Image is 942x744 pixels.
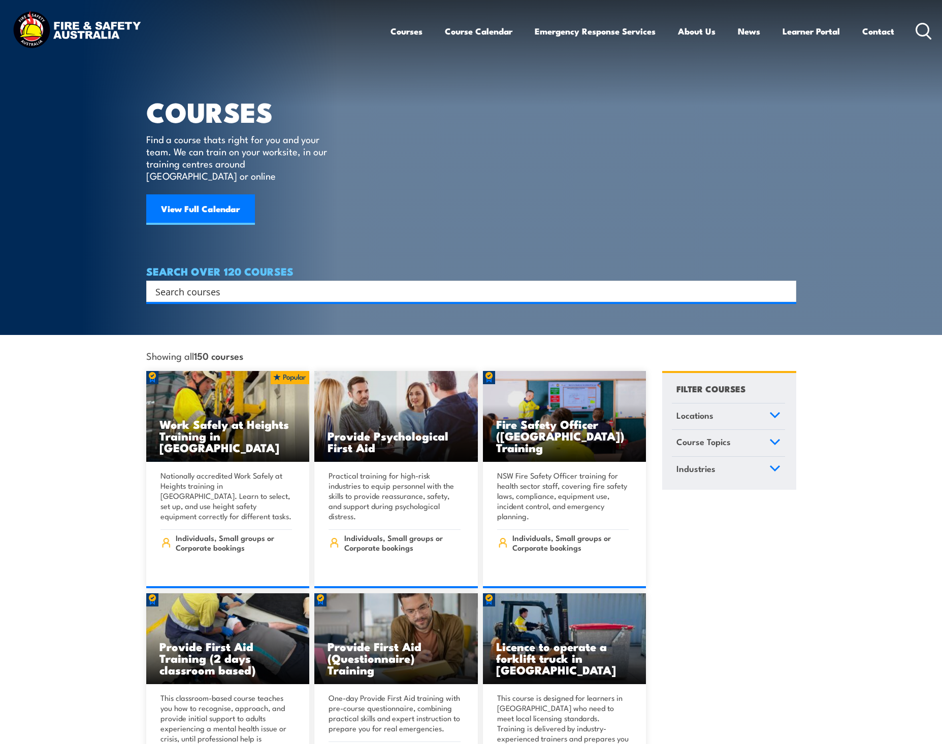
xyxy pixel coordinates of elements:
[344,533,461,552] span: Individuals, Small groups or Corporate bookings
[146,133,332,182] p: Find a course thats right for you and your team. We can train on your worksite, in our training c...
[862,18,894,45] a: Contact
[738,18,760,45] a: News
[445,18,512,45] a: Course Calendar
[157,284,776,298] form: Search form
[496,640,633,675] h3: Licence to operate a forklift truck in [GEOGRAPHIC_DATA]
[159,418,297,453] h3: Work Safely at Heights Training in [GEOGRAPHIC_DATA]
[676,382,745,395] h4: FILTER COURSES
[146,371,310,462] img: Work Safely at Heights Training (1)
[194,349,243,362] strong: 150 courses
[146,593,310,685] img: Provide First Aid (Blended Learning)
[512,533,629,552] span: Individuals, Small groups or Corporate bookings
[678,18,716,45] a: About Us
[329,470,461,521] p: Practical training for high-risk industries to equip personnel with the skills to provide reassur...
[146,99,342,123] h1: COURSES
[672,457,785,483] a: Industries
[672,403,785,430] a: Locations
[146,194,255,225] a: View Full Calendar
[676,409,713,422] span: Locations
[146,265,796,277] h4: SEARCH OVER 120 COURSES
[676,462,716,476] span: Industries
[483,371,646,462] a: Fire Safety Officer ([GEOGRAPHIC_DATA]) Training
[497,470,629,521] p: NSW Fire Safety Officer training for health sector staff, covering fire safety laws, compliance, ...
[483,371,646,462] img: Fire Safety Advisor
[176,533,292,552] span: Individuals, Small groups or Corporate bookings
[783,18,840,45] a: Learner Portal
[676,435,731,449] span: Course Topics
[314,371,478,462] img: Mental Health First Aid Training Course from Fire & Safety Australia
[483,593,646,685] a: Licence to operate a forklift truck in [GEOGRAPHIC_DATA]
[159,640,297,675] h3: Provide First Aid Training (2 days classroom based)
[778,284,793,298] button: Search magnifier button
[328,640,465,675] h3: Provide First Aid (Questionnaire) Training
[314,371,478,462] a: Provide Psychological First Aid
[672,430,785,456] a: Course Topics
[496,418,633,453] h3: Fire Safety Officer ([GEOGRAPHIC_DATA]) Training
[314,593,478,685] a: Provide First Aid (Questionnaire) Training
[146,371,310,462] a: Work Safely at Heights Training in [GEOGRAPHIC_DATA]
[391,18,423,45] a: Courses
[146,350,243,361] span: Showing all
[328,430,465,453] h3: Provide Psychological First Aid
[155,284,774,299] input: Search input
[314,593,478,685] img: Mental Health First Aid Refresher Training (Standard) (1)
[160,470,293,521] p: Nationally accredited Work Safely at Heights training in [GEOGRAPHIC_DATA]. Learn to select, set ...
[329,693,461,733] p: One-day Provide First Aid training with pre-course questionnaire, combining practical skills and ...
[535,18,656,45] a: Emergency Response Services
[146,593,310,685] a: Provide First Aid Training (2 days classroom based)
[483,593,646,685] img: Licence to operate a forklift truck Training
